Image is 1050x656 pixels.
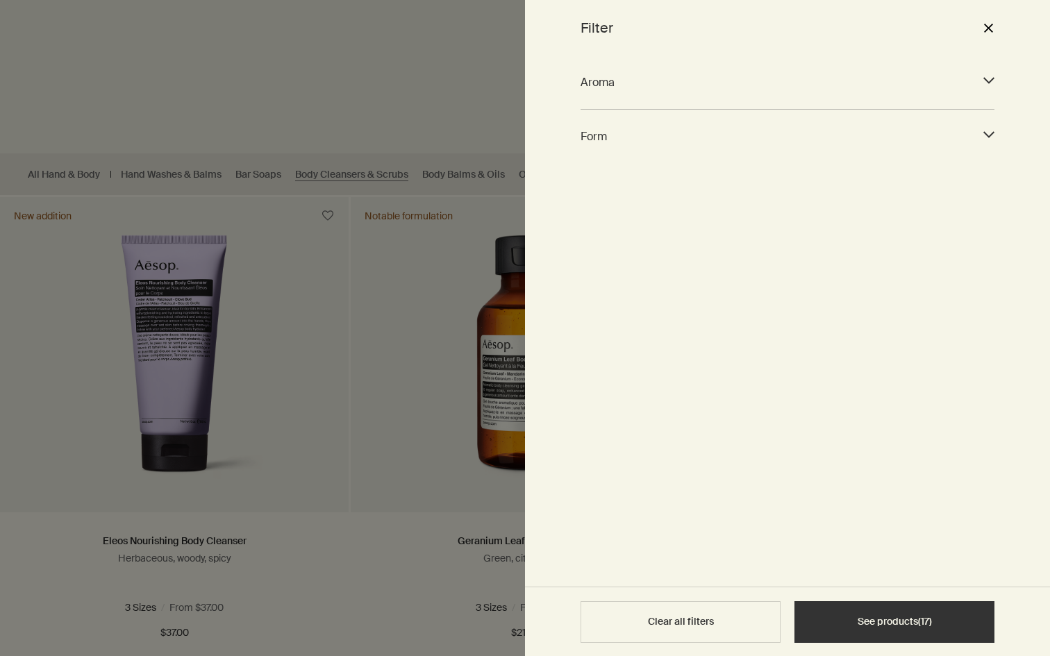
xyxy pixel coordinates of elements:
div: Form [581,118,994,155]
h2: Filter [581,16,613,40]
button: Close [980,16,997,40]
span: Form [581,127,969,146]
button: See products(17) [794,601,994,643]
button: Clear all filters [581,601,781,643]
span: Aroma [581,73,969,92]
div: Aroma [581,64,994,101]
